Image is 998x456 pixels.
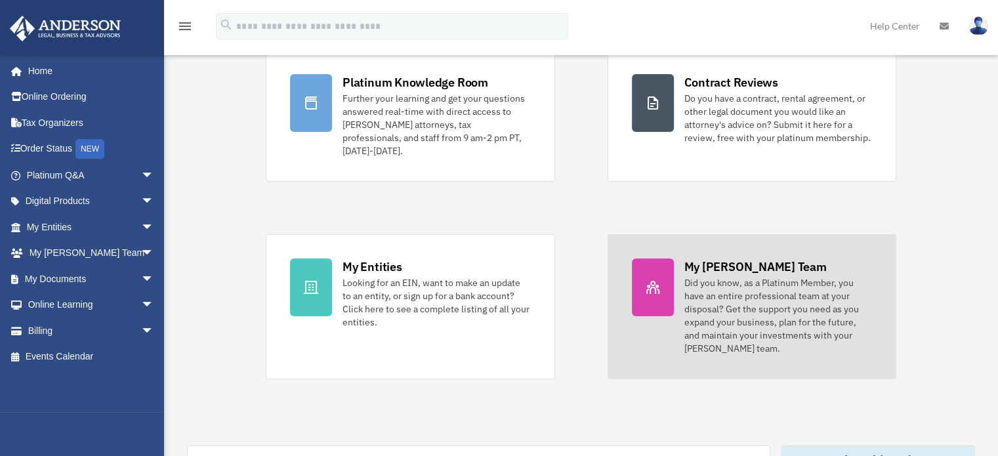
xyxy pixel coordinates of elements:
[608,234,896,379] a: My [PERSON_NAME] Team Did you know, as a Platinum Member, you have an entire professional team at...
[141,266,167,293] span: arrow_drop_down
[177,23,193,34] a: menu
[9,84,174,110] a: Online Ordering
[608,50,896,182] a: Contract Reviews Do you have a contract, rental agreement, or other legal document you would like...
[9,318,174,344] a: Billingarrow_drop_down
[141,240,167,267] span: arrow_drop_down
[9,136,174,163] a: Order StatusNEW
[684,74,778,91] div: Contract Reviews
[266,50,554,182] a: Platinum Knowledge Room Further your learning and get your questions answered real-time with dire...
[684,259,827,275] div: My [PERSON_NAME] Team
[684,276,872,355] div: Did you know, as a Platinum Member, you have an entire professional team at your disposal? Get th...
[968,16,988,35] img: User Pic
[177,18,193,34] i: menu
[141,292,167,319] span: arrow_drop_down
[141,214,167,241] span: arrow_drop_down
[9,240,174,266] a: My [PERSON_NAME] Teamarrow_drop_down
[6,16,125,41] img: Anderson Advisors Platinum Portal
[9,58,167,84] a: Home
[266,234,554,379] a: My Entities Looking for an EIN, want to make an update to an entity, or sign up for a bank accoun...
[219,18,234,32] i: search
[343,276,530,329] div: Looking for an EIN, want to make an update to an entity, or sign up for a bank account? Click her...
[75,139,104,159] div: NEW
[9,292,174,318] a: Online Learningarrow_drop_down
[9,344,174,370] a: Events Calendar
[9,110,174,136] a: Tax Organizers
[343,74,488,91] div: Platinum Knowledge Room
[141,162,167,189] span: arrow_drop_down
[684,92,872,144] div: Do you have a contract, rental agreement, or other legal document you would like an attorney's ad...
[9,266,174,292] a: My Documentsarrow_drop_down
[141,318,167,344] span: arrow_drop_down
[9,162,174,188] a: Platinum Q&Aarrow_drop_down
[141,188,167,215] span: arrow_drop_down
[343,92,530,157] div: Further your learning and get your questions answered real-time with direct access to [PERSON_NAM...
[9,188,174,215] a: Digital Productsarrow_drop_down
[343,259,402,275] div: My Entities
[9,214,174,240] a: My Entitiesarrow_drop_down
